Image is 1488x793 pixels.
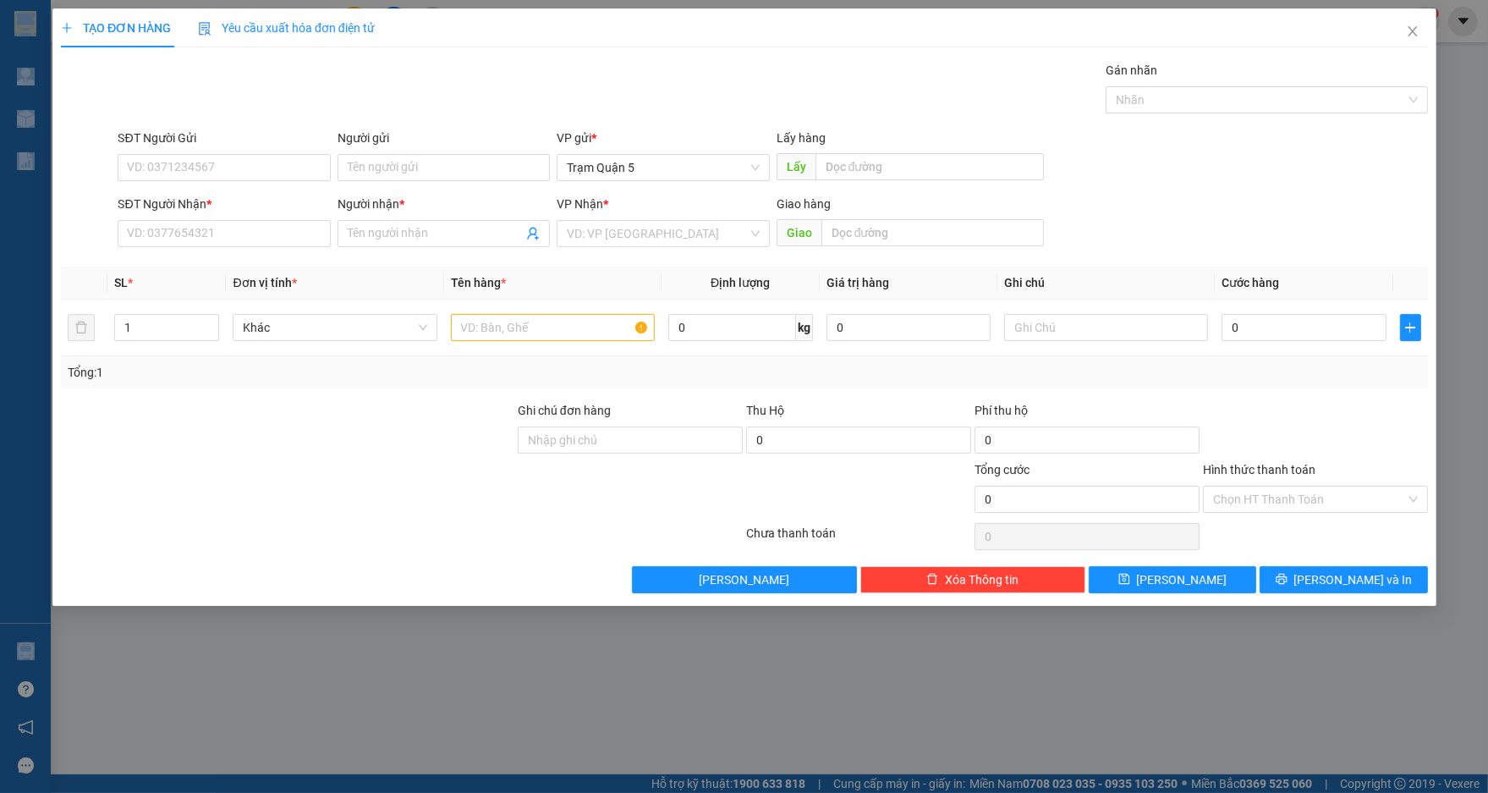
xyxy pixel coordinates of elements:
[974,401,1199,427] div: Phí thu hộ
[1260,566,1427,593] button: printer[PERSON_NAME] và In
[61,21,171,35] span: TẠO ĐƠN HÀNG
[526,227,540,240] span: user-add
[945,570,1019,589] span: Xóa Thông tin
[821,219,1043,246] input: Dọc đường
[926,573,938,586] span: delete
[337,129,549,147] div: Người gửi
[815,153,1043,180] input: Dọc đường
[118,129,330,147] div: SĐT Người Gửi
[860,566,1085,593] button: deleteXóa Thông tin
[114,276,128,289] span: SL
[1293,570,1412,589] span: [PERSON_NAME] và In
[1400,321,1419,334] span: plus
[61,22,73,34] span: plus
[776,197,830,211] span: Giao hàng
[198,21,375,35] span: Yêu cầu xuất hóa đơn điện tử
[776,153,815,180] span: Lấy
[518,404,611,417] label: Ghi chú đơn hàng
[68,363,575,382] div: Tổng: 1
[557,129,769,147] div: VP gửi
[826,314,990,341] input: 0
[1105,63,1156,77] label: Gán nhãn
[632,566,857,593] button: [PERSON_NAME]
[776,131,825,145] span: Lấy hàng
[744,524,972,553] div: Chưa thanh toán
[1222,276,1279,289] span: Cước hàng
[699,570,789,589] span: [PERSON_NAME]
[711,276,770,289] span: Định lượng
[1275,573,1287,586] span: printer
[1388,8,1436,56] button: Close
[1004,314,1208,341] input: Ghi Chú
[776,219,821,246] span: Giao
[118,195,330,213] div: SĐT Người Nhận
[997,267,1215,300] th: Ghi chú
[337,195,549,213] div: Người nhận
[1202,463,1315,476] label: Hình thức thanh toán
[974,463,1029,476] span: Tổng cước
[557,197,603,211] span: VP Nhận
[1088,566,1255,593] button: save[PERSON_NAME]
[1136,570,1227,589] span: [PERSON_NAME]
[567,155,759,180] span: Trạm Quận 5
[795,314,812,341] span: kg
[243,315,426,340] span: Khác
[450,276,505,289] span: Tên hàng
[1117,573,1129,586] span: save
[826,276,888,289] span: Giá trị hàng
[745,404,783,417] span: Thu Hộ
[68,314,95,341] button: delete
[1405,25,1419,38] span: close
[233,276,296,289] span: Đơn vị tính
[1399,314,1420,341] button: plus
[518,427,743,454] input: Ghi chú đơn hàng
[450,314,654,341] input: VD: Bàn, Ghế
[198,22,211,36] img: icon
